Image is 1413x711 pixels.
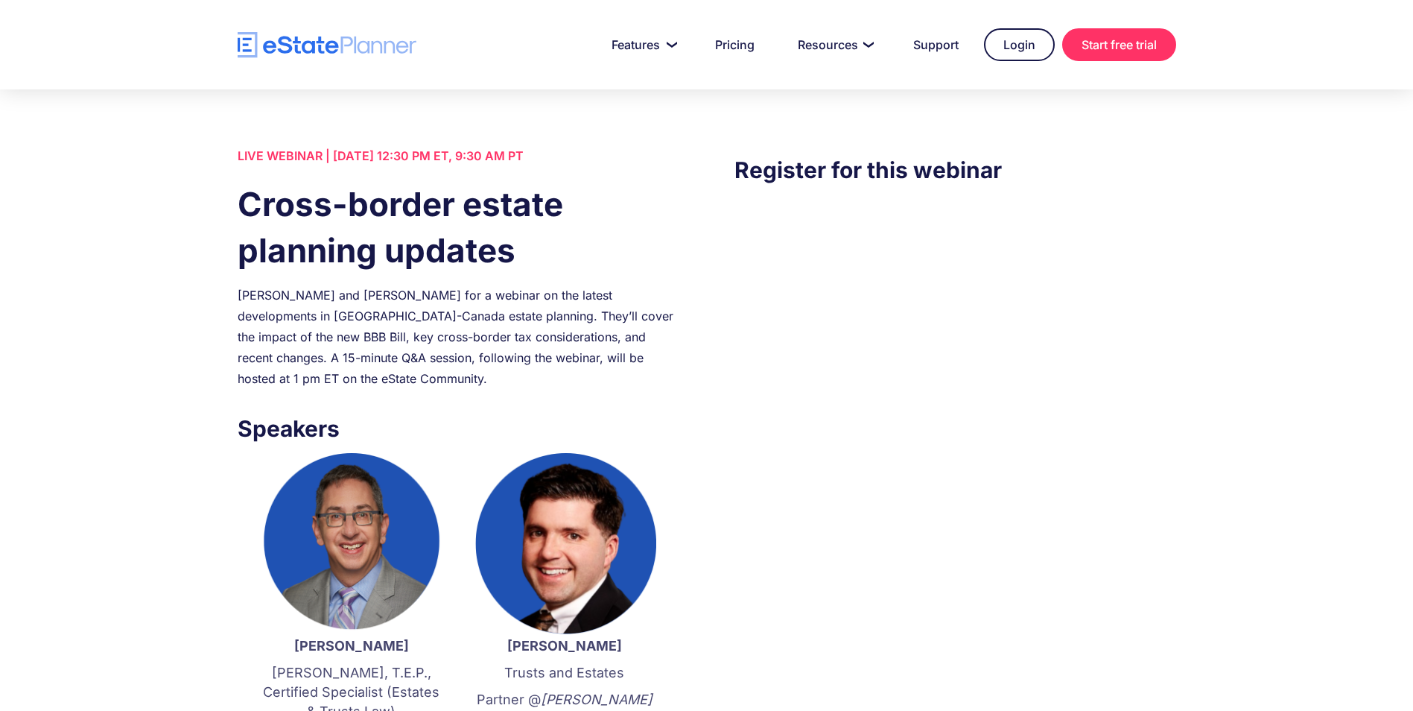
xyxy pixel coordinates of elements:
[238,181,679,274] h1: Cross-border estate planning updates
[473,663,656,683] p: Trusts and Estates
[780,30,888,60] a: Resources
[238,32,416,58] a: home
[895,30,977,60] a: Support
[507,638,622,654] strong: [PERSON_NAME]
[984,28,1055,61] a: Login
[734,217,1175,470] iframe: Form 0
[294,638,409,654] strong: [PERSON_NAME]
[697,30,772,60] a: Pricing
[238,145,679,166] div: LIVE WEBINAR | [DATE] 12:30 PM ET, 9:30 AM PT
[734,153,1175,187] h3: Register for this webinar
[238,411,679,446] h3: Speakers
[594,30,690,60] a: Features
[1062,28,1176,61] a: Start free trial
[238,285,679,389] div: [PERSON_NAME] and [PERSON_NAME] for a webinar on the latest developments in [GEOGRAPHIC_DATA]-Can...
